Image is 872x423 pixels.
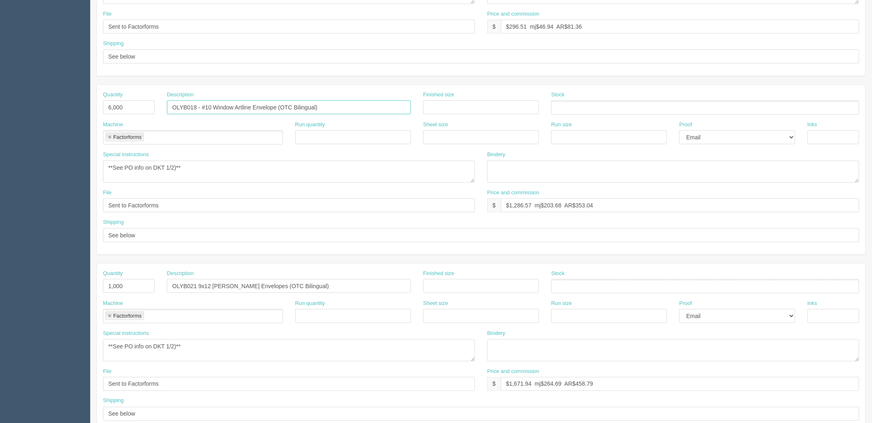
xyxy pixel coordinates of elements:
label: Quantity [103,270,123,277]
label: Machine [103,300,123,307]
label: Description [167,91,194,99]
label: Shipping [103,397,124,405]
label: Shipping [103,40,124,48]
label: Bindery [487,330,505,337]
label: Run size [551,121,572,129]
label: File [103,368,112,375]
label: Quantity [103,91,123,99]
label: Sheet size [423,300,448,307]
label: Finished size [423,270,454,277]
label: Inks [808,121,817,129]
div: $ [487,20,501,34]
div: Factorforms [113,134,142,140]
label: Price and commission [487,368,539,375]
label: Run quantity [295,300,325,307]
label: Shipping [103,218,124,226]
label: Stock [551,91,565,99]
label: Special instructions [103,151,149,159]
label: Description [167,270,194,277]
label: File [103,10,112,18]
textarea: PO: - Quote# C209419, OLYB021 9x12 [PERSON_NAME] Envelopes (OTC Bilingual), qty 4,000, $0.2205725... [103,339,475,362]
div: $ [487,377,501,391]
textarea: PO: - Quote# C209418, OLYB018 - #10 Window Artline Envelope (OTC Bilingual), qty 5,000, $0.114218... [103,161,475,183]
label: Machine [103,121,123,129]
div: Factorforms [113,313,142,318]
label: Finished size [423,91,454,99]
label: Sheet size [423,121,448,129]
label: Price and commission [487,189,539,197]
label: Run quantity [295,121,325,129]
label: Proof [679,300,692,307]
label: Inks [808,300,817,307]
label: Proof [679,121,692,129]
label: Run size [551,300,572,307]
label: Price and commission [487,10,539,18]
label: File [103,189,112,197]
label: Stock [551,270,565,277]
label: Special instructions [103,330,149,337]
div: $ [487,198,501,212]
label: Bindery [487,151,505,159]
